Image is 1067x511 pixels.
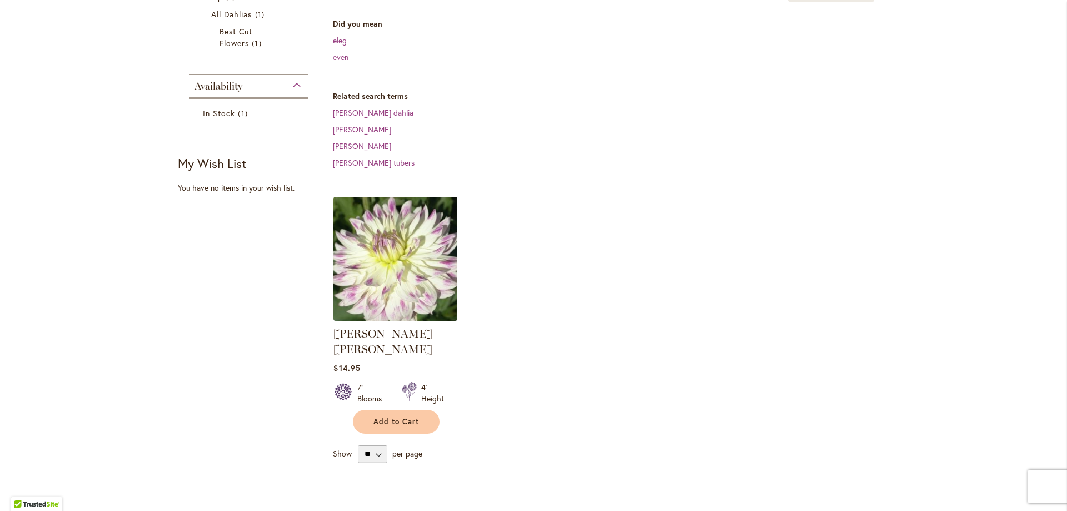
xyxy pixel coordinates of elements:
[220,26,280,49] a: Best Cut Flowers
[333,141,391,151] a: [PERSON_NAME]
[333,448,352,458] span: Show
[353,410,440,434] button: Add to Cart
[333,18,889,29] dt: Did you mean
[211,8,288,20] a: All Dahlias
[220,26,252,48] span: Best Cut Flowers
[333,327,432,356] a: [PERSON_NAME] [PERSON_NAME]
[333,107,413,118] a: [PERSON_NAME] dahlia
[333,124,391,135] a: [PERSON_NAME]
[333,363,360,373] span: $14.95
[238,107,250,119] span: 1
[392,448,422,458] span: per page
[333,157,415,168] a: [PERSON_NAME] tubers
[203,108,235,118] span: In Stock
[252,37,264,49] span: 1
[333,312,457,323] a: MARGARET ELLEN
[333,35,347,46] a: eleg
[211,9,252,19] span: All Dahlias
[421,382,444,404] div: 4' Height
[333,91,889,102] dt: Related search terms
[8,472,39,503] iframe: Launch Accessibility Center
[255,8,267,20] span: 1
[357,382,388,404] div: 7" Blooms
[195,80,242,92] span: Availability
[203,107,297,119] a: In Stock 1
[333,52,348,62] a: even
[331,194,461,324] img: MARGARET ELLEN
[178,182,326,194] div: You have no items in your wish list.
[373,417,419,426] span: Add to Cart
[178,155,246,171] strong: My Wish List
